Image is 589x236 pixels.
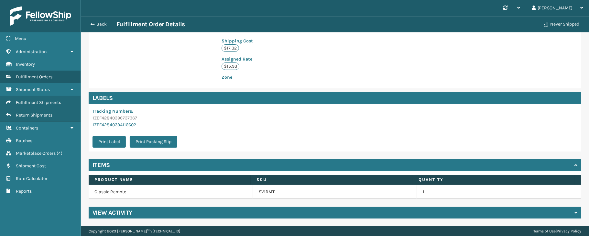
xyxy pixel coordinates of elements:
a: SV1RMT [259,189,275,195]
p: $17.32 [222,44,239,52]
span: Menu [15,36,26,41]
div: | [533,226,581,236]
td: Classic Remote [89,185,253,199]
button: Back [87,21,116,27]
span: Batches [16,138,32,143]
label: Product Name [94,177,245,183]
span: Return Shipments [16,112,52,118]
h3: Fulfillment Order Details [116,20,185,28]
p: 1ZEF42840396737367 [93,115,181,121]
h4: Items [93,161,110,169]
a: 1ZEF42840394116602 [93,122,136,128]
span: Tracking Numbers : [93,108,133,114]
span: Administration [16,49,47,54]
span: Containers [16,125,38,131]
span: Reports [16,188,32,194]
button: Never Shipped [540,18,583,31]
p: Zone [222,74,306,81]
a: Terms of Use [533,229,556,233]
span: Marketplace Orders [16,151,56,156]
td: 1 [417,185,581,199]
span: Fulfillment Orders [16,74,52,80]
h4: View Activity [93,209,132,217]
img: logo [10,6,71,26]
p: Assigned Rate [222,56,306,62]
button: Print Packing Slip [130,136,177,148]
a: Privacy Policy [557,229,581,233]
span: Fulfillment Shipments [16,100,61,105]
span: Shipment Status [16,87,50,92]
h4: Labels [89,92,581,104]
span: Inventory [16,62,35,67]
p: Copyright 2023 [PERSON_NAME]™ v [TECHNICAL_ID] [89,226,180,236]
button: Print Label [93,136,126,148]
span: Rate Calculator [16,176,48,181]
span: Shipment Cost [16,163,46,169]
p: $15.93 [222,62,239,70]
p: Shipping Cost [222,38,306,44]
label: SKU [256,177,407,183]
label: Quantity [419,177,569,183]
span: ( 4 ) [57,151,62,156]
i: Never Shipped [544,22,548,27]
